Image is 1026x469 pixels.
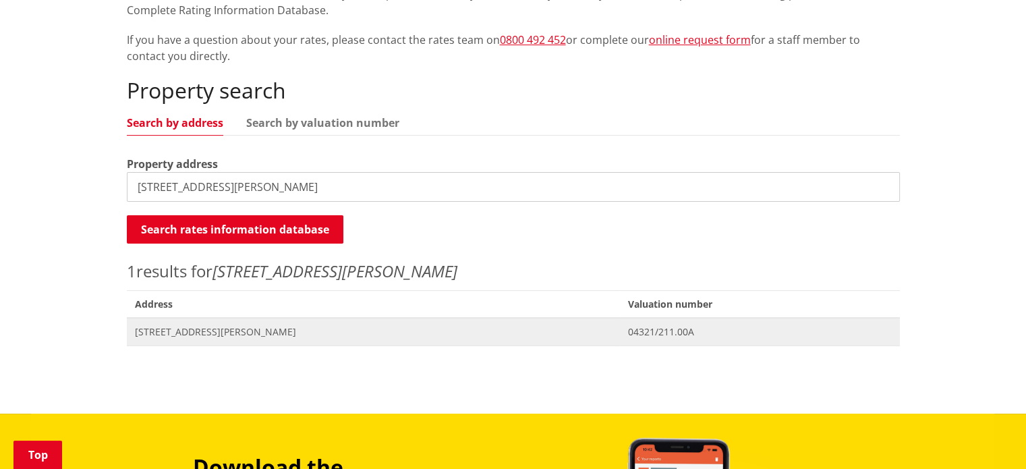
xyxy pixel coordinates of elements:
[500,32,566,47] a: 0800 492 452
[127,318,900,346] a: [STREET_ADDRESS][PERSON_NAME] 04321/211.00A
[127,78,900,103] h2: Property search
[964,412,1013,461] iframe: Messenger Launcher
[649,32,751,47] a: online request form
[127,172,900,202] input: e.g. Duke Street NGARUAWAHIA
[127,156,218,172] label: Property address
[246,117,399,128] a: Search by valuation number
[628,325,891,339] span: 04321/211.00A
[127,215,343,244] button: Search rates information database
[135,325,612,339] span: [STREET_ADDRESS][PERSON_NAME]
[13,441,62,469] a: Top
[127,259,900,283] p: results for
[620,290,899,318] span: Valuation number
[127,260,136,282] span: 1
[212,260,457,282] em: [STREET_ADDRESS][PERSON_NAME]
[127,117,223,128] a: Search by address
[127,32,900,64] p: If you have a question about your rates, please contact the rates team on or complete our for a s...
[127,290,621,318] span: Address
